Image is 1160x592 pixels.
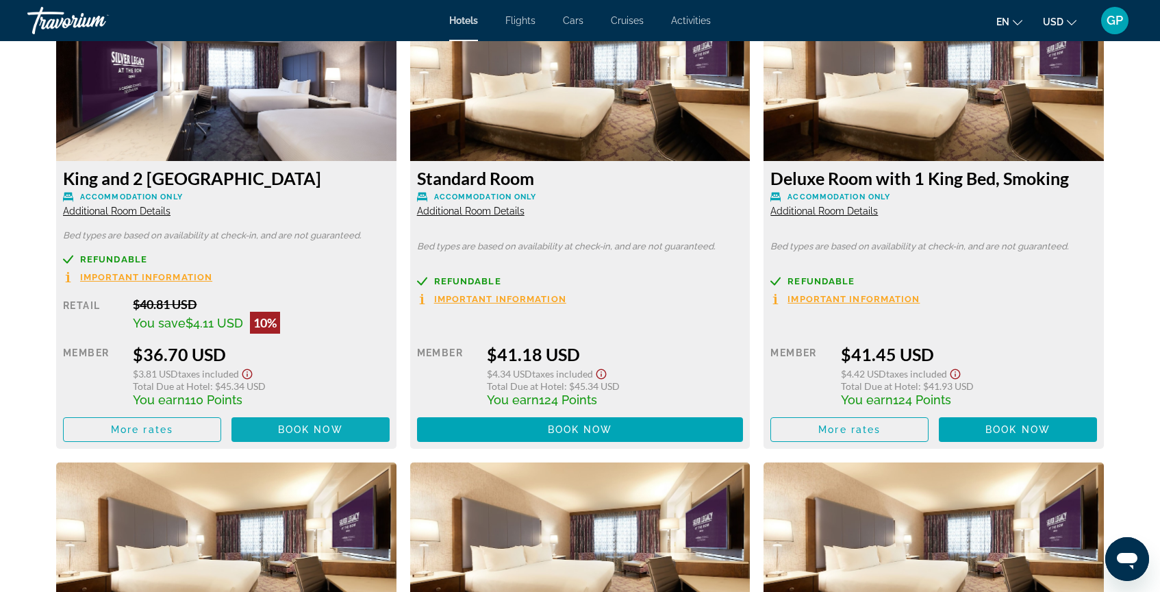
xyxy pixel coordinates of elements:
[770,276,1097,286] a: Refundable
[231,417,390,442] button: Book now
[434,193,537,201] span: Accommodation Only
[417,242,744,251] p: Bed types are based on availability at check-in, and are not guaranteed.
[133,316,186,330] span: You save
[996,16,1009,27] span: en
[63,231,390,241] p: Bed types are based on availability at check-in, and are not guaranteed.
[63,271,212,283] button: Important Information
[539,393,597,407] span: 124 Points
[487,368,532,380] span: $4.34 USD
[63,254,390,264] a: Refundable
[532,368,593,380] span: Taxes included
[133,368,178,380] span: $3.81 USD
[178,368,239,380] span: Taxes included
[787,193,890,201] span: Accommodation Only
[1105,537,1149,581] iframe: Button to launch messaging window
[487,380,564,392] span: Total Due at Hotel
[787,295,920,304] span: Important Information
[770,417,929,442] button: More rates
[27,3,164,38] a: Travorium
[563,15,583,26] a: Cars
[487,380,743,392] div: : $45.34 USD
[770,293,920,305] button: Important Information
[841,393,893,407] span: You earn
[186,316,243,330] span: $4.11 USD
[239,365,255,380] button: Show Taxes and Fees disclaimer
[278,424,343,435] span: Book now
[133,380,389,392] div: : $45.34 USD
[417,276,744,286] a: Refundable
[434,295,566,304] span: Important Information
[671,15,711,26] a: Activities
[505,15,535,26] a: Flights
[487,393,539,407] span: You earn
[63,297,123,334] div: Retail
[417,206,525,217] span: Additional Room Details
[80,273,212,282] span: Important Information
[841,380,1097,392] div: : $41.93 USD
[80,255,147,264] span: Refundable
[63,344,123,407] div: Member
[63,168,390,188] h3: King and 2 [GEOGRAPHIC_DATA]
[133,297,389,312] div: $40.81 USD
[996,12,1022,32] button: Change language
[770,344,830,407] div: Member
[593,365,609,380] button: Show Taxes and Fees disclaimer
[841,368,886,380] span: $4.42 USD
[1097,6,1133,35] button: User Menu
[250,312,280,334] div: 10%
[133,393,185,407] span: You earn
[1043,12,1076,32] button: Change currency
[133,380,210,392] span: Total Due at Hotel
[63,206,171,217] span: Additional Room Details
[787,277,855,286] span: Refundable
[770,242,1097,251] p: Bed types are based on availability at check-in, and are not guaranteed.
[947,365,963,380] button: Show Taxes and Fees disclaimer
[111,424,173,435] span: More rates
[818,424,881,435] span: More rates
[893,393,951,407] span: 124 Points
[886,368,947,380] span: Taxes included
[939,417,1097,442] button: Book now
[548,424,613,435] span: Book now
[1107,14,1123,27] span: GP
[80,193,183,201] span: Accommodation Only
[133,344,389,365] div: $36.70 USD
[770,168,1097,188] h3: Deluxe Room with 1 King Bed, Smoking
[985,424,1050,435] span: Book now
[1043,16,1063,27] span: USD
[841,380,918,392] span: Total Due at Hotel
[449,15,478,26] a: Hotels
[841,344,1097,365] div: $41.45 USD
[185,393,242,407] span: 110 Points
[417,293,566,305] button: Important Information
[417,417,744,442] button: Book now
[417,344,477,407] div: Member
[63,417,221,442] button: More rates
[770,206,878,217] span: Additional Room Details
[611,15,644,26] a: Cruises
[417,168,744,188] h3: Standard Room
[434,277,501,286] span: Refundable
[487,344,743,365] div: $41.18 USD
